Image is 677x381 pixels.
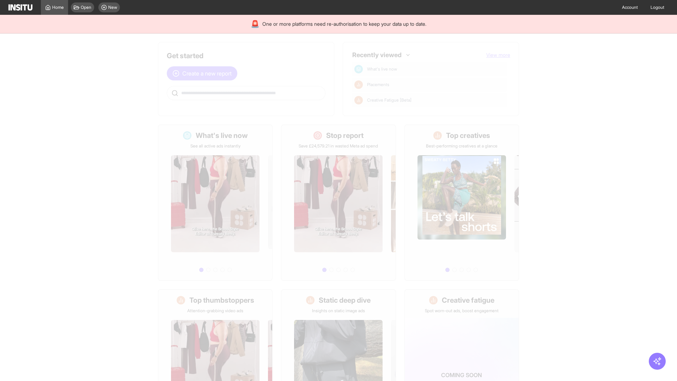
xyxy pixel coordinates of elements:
span: One or more platforms need re-authorisation to keep your data up to date. [262,20,426,28]
span: New [108,5,117,10]
div: 🚨 [251,19,260,29]
span: Home [52,5,64,10]
img: Logo [8,4,32,11]
span: Open [81,5,91,10]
